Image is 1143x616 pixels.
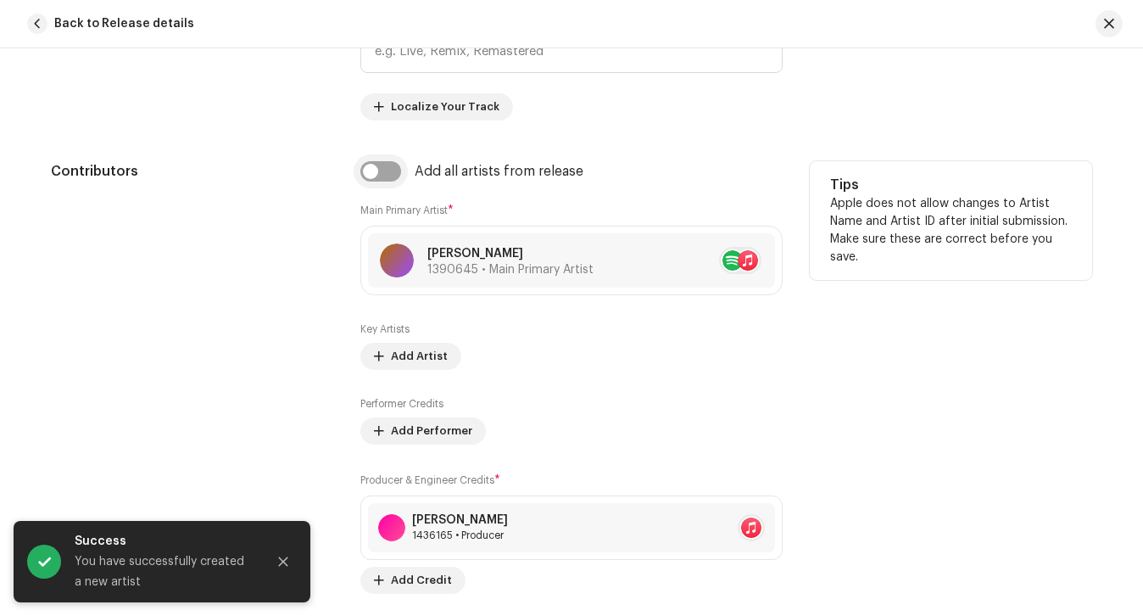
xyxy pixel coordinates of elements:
span: Localize Your Track [391,90,499,124]
h5: Contributors [51,161,333,182]
p: [PERSON_NAME] [427,245,594,263]
input: e.g. Live, Remix, Remastered [360,29,783,73]
div: Producer [412,529,508,542]
p: Apple does not allow changes to Artist Name and Artist ID after initial submission. Make sure the... [830,195,1072,266]
span: 1390645 • Main Primary Artist [427,264,594,276]
button: Add Performer [360,417,486,445]
div: [PERSON_NAME] [412,513,508,527]
label: Key Artists [360,322,410,336]
div: You have successfully created a new artist [75,552,253,592]
h5: Tips [830,175,1072,195]
button: Close [266,545,300,579]
span: Add Credit [391,563,452,597]
small: Producer & Engineer Credits [360,475,494,485]
small: Main Primary Artist [360,205,448,216]
span: Add Artist [391,339,448,373]
button: Add Credit [360,567,466,594]
button: Localize Your Track [360,93,513,120]
div: Add all artists from release [415,165,583,178]
div: Success [75,531,253,552]
span: Add Performer [391,414,472,448]
label: Performer Credits [360,397,443,411]
button: Add Artist [360,343,461,370]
